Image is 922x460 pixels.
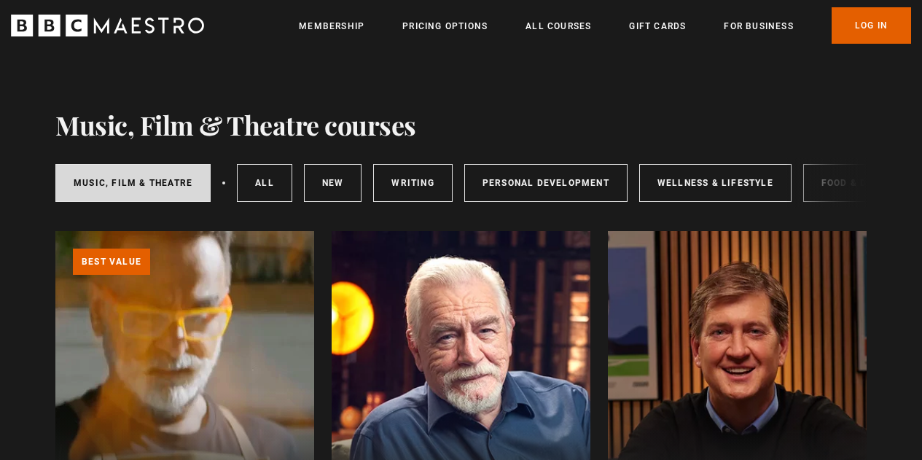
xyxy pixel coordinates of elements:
a: All Courses [526,19,591,34]
a: Log In [832,7,911,44]
a: Gift Cards [629,19,686,34]
a: Pricing Options [402,19,488,34]
nav: Primary [299,7,911,44]
a: Personal Development [464,164,628,202]
h1: Music, Film & Theatre courses [55,109,416,140]
svg: BBC Maestro [11,15,204,36]
a: Music, Film & Theatre [55,164,211,202]
a: For business [724,19,793,34]
p: Best value [73,249,150,275]
a: All [237,164,292,202]
a: Membership [299,19,364,34]
a: Writing [373,164,452,202]
a: Wellness & Lifestyle [639,164,792,202]
a: New [304,164,362,202]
